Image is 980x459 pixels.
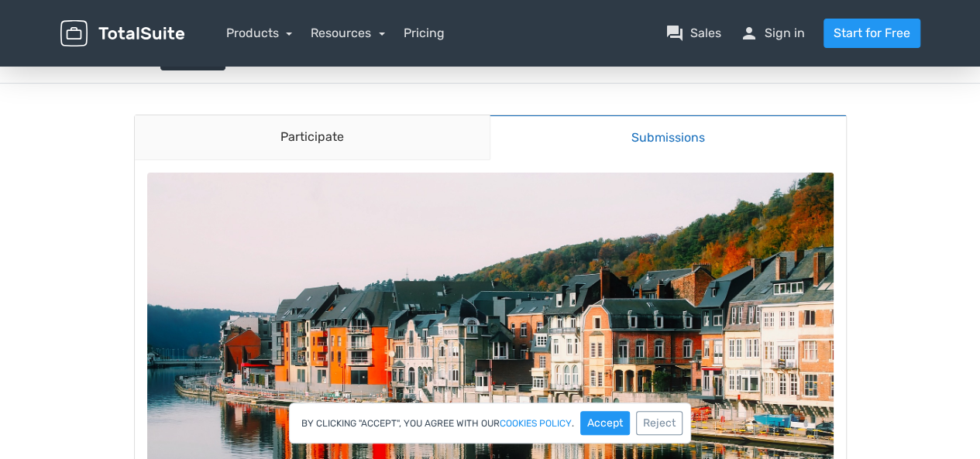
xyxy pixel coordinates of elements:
a: personSign in [740,24,805,43]
span: person [740,24,758,43]
a: Resources [311,26,385,40]
span: question_answer [665,24,684,43]
img: TotalSuite for WordPress [60,20,184,47]
a: Products [226,26,293,40]
a: cookies policy [500,419,572,428]
a: Submissions [490,31,846,77]
div: By clicking "Accept", you agree with our . [289,402,691,444]
a: Start for Free [824,19,920,48]
button: Accept [580,411,630,435]
a: Participate [135,32,490,77]
a: Pricing [404,24,445,43]
a: question_answerSales [665,24,721,43]
button: Reject [636,411,683,435]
